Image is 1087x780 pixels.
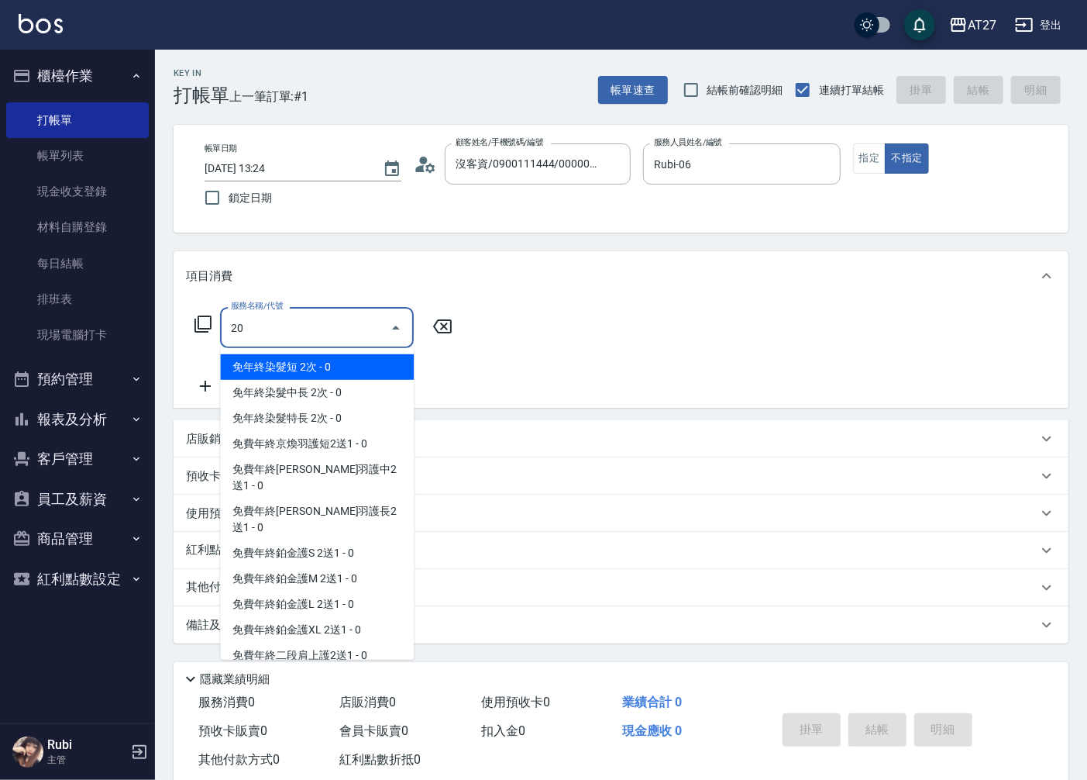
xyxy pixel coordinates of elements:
span: 免費年終京煥羽護短2送1 - 0 [220,431,414,457]
button: 登出 [1009,11,1068,40]
span: 免費年終二段肩上護2送1 - 0 [220,643,414,668]
span: 業績合計 0 [623,695,683,709]
span: 免費年終[PERSON_NAME]羽護長2送1 - 0 [220,499,414,540]
h3: 打帳單 [174,85,229,106]
div: 使用預收卡 [174,495,1068,532]
label: 服務名稱/代號 [231,300,283,312]
button: 櫃檯作業 [6,56,149,96]
span: 鎖定日期 [229,190,272,206]
p: 隱藏業績明細 [200,671,270,688]
a: 每日結帳 [6,246,149,281]
span: 結帳前確認明細 [707,82,783,98]
img: Logo [19,14,63,33]
span: 店販消費 0 [340,695,397,709]
button: 客戶管理 [6,439,149,479]
div: 備註及來源 [174,606,1068,644]
span: 上一筆訂單:#1 [229,87,309,106]
button: 不指定 [885,143,928,174]
div: 預收卡販賣 [174,457,1068,495]
button: 報表及分析 [6,399,149,440]
a: 現場電腦打卡 [6,317,149,353]
span: 服務消費 0 [198,695,255,709]
span: 免費年終[PERSON_NAME]羽護中2送1 - 0 [220,457,414,499]
input: YYYY/MM/DD hh:mm [205,156,367,181]
p: 店販銷售 [186,431,232,447]
span: 免費年終鉑金護S 2送1 - 0 [220,540,414,566]
span: 免年終染髮短 2次 - 0 [220,354,414,380]
button: 員工及薪資 [6,479,149,519]
div: 紅利點數剩餘點數: 84420換算比率: 1 [174,532,1068,569]
span: 免年終染髮中長 2次 - 0 [220,380,414,406]
button: 帳單速查 [598,76,668,105]
span: 使用預收卡 0 [481,695,550,709]
h2: Key In [174,68,229,78]
label: 服務人員姓名/編號 [654,136,722,148]
button: 商品管理 [6,519,149,559]
h5: Rubi [47,737,126,753]
div: 項目消費 [174,251,1068,301]
button: Close [384,316,408,340]
p: 預收卡販賣 [186,468,244,485]
span: 連續打單結帳 [819,82,884,98]
div: AT27 [968,16,996,35]
label: 顧客姓名/手機號碼/編號 [456,136,544,148]
a: 現金收支登錄 [6,174,149,209]
span: 預收卡販賣 0 [198,723,267,738]
div: 其他付款方式入金可用餘額: 0 [174,569,1068,606]
img: Person [12,737,43,768]
a: 排班表 [6,281,149,317]
span: 扣入金 0 [481,723,525,738]
p: 紅利點數 [186,542,343,559]
span: 免年終染髮特長 2次 - 0 [220,406,414,431]
span: 現金應收 0 [623,723,683,738]
p: 其他付款方式 [186,579,329,596]
a: 打帳單 [6,102,149,138]
a: 材料自購登錄 [6,209,149,245]
button: save [904,9,935,40]
button: Choose date, selected date is 2025-08-12 [373,150,411,188]
span: 免費年終鉑金護L 2送1 - 0 [220,592,414,617]
a: 帳單列表 [6,138,149,174]
button: 紅利點數設定 [6,559,149,599]
button: 指定 [853,143,886,174]
p: 項目消費 [186,268,232,285]
span: 免費年終鉑金護M 2送1 - 0 [220,566,414,592]
button: 預約管理 [6,359,149,399]
button: AT27 [943,9,1003,41]
div: 店販銷售 [174,420,1068,457]
label: 帳單日期 [205,143,237,154]
span: 紅利點數折抵 0 [340,752,421,767]
p: 使用預收卡 [186,506,244,522]
p: 備註及來源 [186,617,244,633]
span: 免費年終鉑金護XL 2送1 - 0 [220,617,414,643]
p: 主管 [47,753,126,767]
span: 會員卡販賣 0 [340,723,409,738]
span: 其他付款方式 0 [198,752,280,767]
